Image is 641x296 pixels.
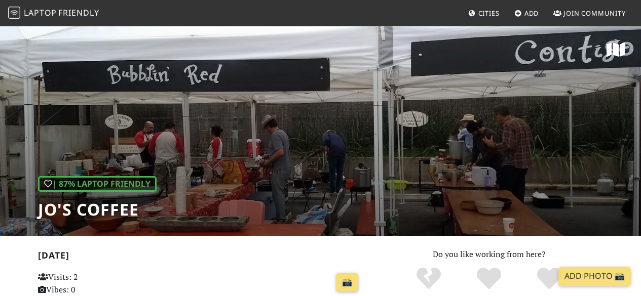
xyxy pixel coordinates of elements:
span: Friendly [58,7,99,18]
span: Laptop [24,7,57,18]
a: Cities [464,4,504,22]
span: Join Community [563,9,626,18]
a: Add Photo 📸 [558,267,631,286]
a: Join Community [549,4,630,22]
div: | 87% Laptop Friendly [38,176,157,192]
div: No [399,266,459,291]
p: Do you like working from here? [375,248,604,261]
a: Add [510,4,543,22]
div: Yes [459,266,519,291]
span: Cities [478,9,500,18]
div: Definitely! [519,266,579,291]
img: LaptopFriendly [8,7,20,19]
a: 📸 [336,273,358,292]
a: LaptopFriendly LaptopFriendly [8,5,99,22]
h2: [DATE] [38,250,363,265]
span: Add [524,9,539,18]
h1: Jo's Coffee [38,200,157,219]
